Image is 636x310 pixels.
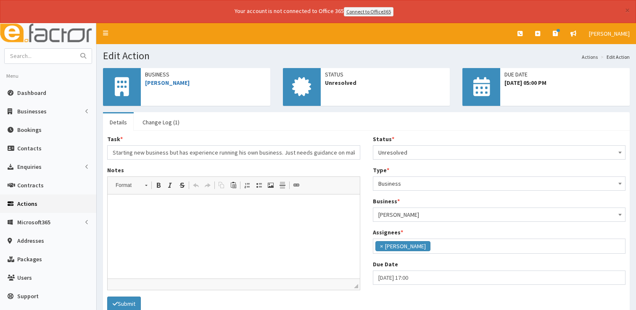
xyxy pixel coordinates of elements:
input: Search... [5,49,75,63]
span: Contacts [17,144,42,152]
a: Insert/Remove Numbered List [241,180,253,191]
span: Unresolved [325,79,446,87]
span: Business [378,178,620,189]
li: Paul Slade [375,241,430,251]
span: × [380,242,383,250]
span: Microsoft365 [17,218,50,226]
span: Contracts [17,181,44,189]
a: Insert Horizontal Line [277,180,288,191]
a: Insert/Remove Bulleted List [253,180,265,191]
button: × [625,6,630,15]
h1: Edit Action [103,50,630,61]
span: Business [145,70,266,79]
a: Paste (Ctrl+V) [227,180,239,191]
span: Status [325,70,446,79]
a: Actions [582,53,598,60]
a: Connect to Office365 [344,7,393,16]
label: Business [373,197,400,205]
a: Undo (Ctrl+Z) [190,180,202,191]
span: Actions [17,200,37,208]
span: Jonathan Beach [373,208,626,222]
span: Format [111,180,141,191]
span: [PERSON_NAME] [589,30,630,37]
a: Strike Through [176,180,188,191]
span: Enquiries [17,163,42,171]
a: Change Log (1) [136,113,186,131]
a: Italic (Ctrl+I) [164,180,176,191]
a: Link (Ctrl+L) [290,180,302,191]
label: Due Date [373,260,398,268]
iframe: Rich Text Editor, notes [108,194,360,278]
span: Due Date [504,70,625,79]
a: Format [111,179,152,191]
a: Redo (Ctrl+Y) [202,180,214,191]
a: Details [103,113,134,131]
label: Type [373,166,389,174]
span: Packages [17,255,42,263]
span: [DATE] 05:00 PM [504,79,625,87]
a: Bold (Ctrl+B) [153,180,164,191]
span: Unresolved [378,147,620,158]
label: Notes [107,166,124,174]
span: Users [17,274,32,281]
span: Jonathan Beach [378,209,620,221]
span: Unresolved [373,145,626,160]
a: [PERSON_NAME] [583,23,636,44]
label: Status [373,135,394,143]
span: Business [373,176,626,191]
a: Copy (Ctrl+C) [216,180,227,191]
div: Your account is not connected to Office 365 [68,7,560,16]
span: Drag to resize [354,284,358,288]
span: Dashboard [17,89,46,97]
span: Support [17,292,39,300]
li: Edit Action [599,53,630,60]
span: Addresses [17,237,44,244]
span: Businesses [17,108,47,115]
a: Image [265,180,277,191]
label: Task [107,135,123,143]
label: Assignees [373,228,403,236]
a: [PERSON_NAME] [145,79,190,87]
span: Bookings [17,126,42,134]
